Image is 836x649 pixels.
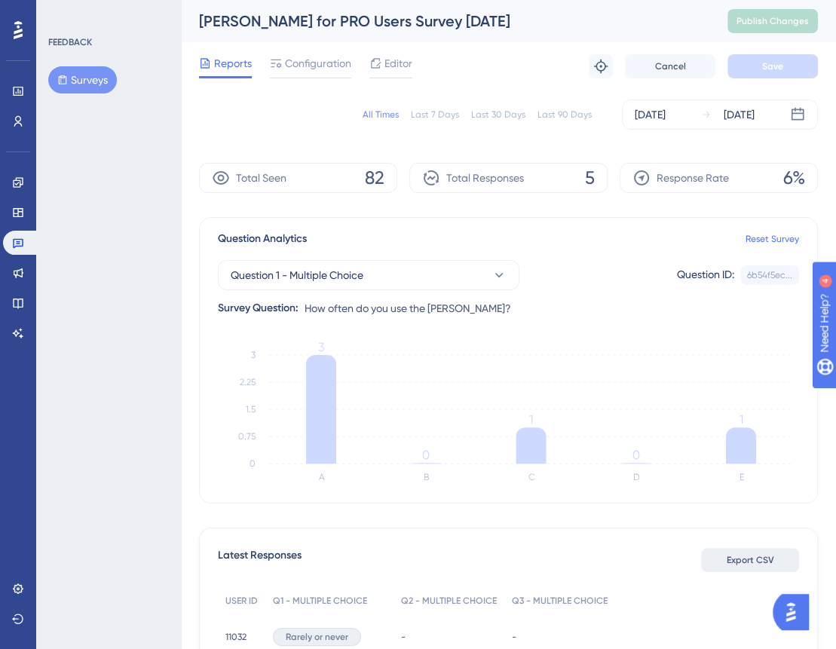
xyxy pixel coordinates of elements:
[701,548,799,572] button: Export CSV
[727,54,818,78] button: Save
[746,233,799,245] a: Reset Survey
[365,166,384,190] span: 82
[319,472,325,482] text: A
[199,11,690,32] div: [PERSON_NAME] for PRO Users Survey [DATE]
[585,166,595,190] span: 5
[633,472,640,482] text: D
[246,404,256,415] tspan: 1.5
[286,631,348,643] span: Rarely or never
[401,595,497,607] span: Q2 - MULTIPLE CHOICE
[635,106,666,124] div: [DATE]
[747,269,792,281] div: 6b54f5ec...
[446,169,524,187] span: Total Responses
[739,412,743,427] tspan: 1
[238,431,256,442] tspan: 0.75
[783,166,805,190] span: 6%
[537,109,592,121] div: Last 90 Days
[225,631,247,643] span: 11032
[422,448,430,462] tspan: 0
[35,4,94,22] span: Need Help?
[218,260,519,290] button: Question 1 - Multiple Choice
[214,54,252,72] span: Reports
[48,36,92,48] div: FEEDBACK
[657,169,729,187] span: Response Rate
[625,54,715,78] button: Cancel
[384,54,412,72] span: Editor
[218,299,299,317] div: Survey Question:
[528,472,535,482] text: C
[724,106,755,124] div: [DATE]
[736,15,809,27] span: Publish Changes
[305,299,511,317] span: How often do you use the [PERSON_NAME]?
[250,458,256,469] tspan: 0
[424,472,429,482] text: B
[632,448,640,462] tspan: 0
[512,631,516,643] span: -
[529,412,533,427] tspan: 1
[655,60,686,72] span: Cancel
[411,109,459,121] div: Last 7 Days
[273,595,367,607] span: Q1 - MULTIPLE CHOICE
[739,472,743,482] text: E
[251,350,256,360] tspan: 3
[677,265,734,285] div: Question ID:
[285,54,351,72] span: Configuration
[236,169,286,187] span: Total Seen
[727,9,818,33] button: Publish Changes
[727,554,774,566] span: Export CSV
[225,595,258,607] span: USER ID
[218,230,307,248] span: Question Analytics
[773,589,818,635] iframe: UserGuiding AI Assistant Launcher
[512,595,608,607] span: Q3 - MULTIPLE CHOICE
[762,60,783,72] span: Save
[318,340,324,354] tspan: 3
[48,66,117,93] button: Surveys
[471,109,525,121] div: Last 30 Days
[363,109,399,121] div: All Times
[231,266,363,284] span: Question 1 - Multiple Choice
[240,377,256,387] tspan: 2.25
[401,631,406,643] span: -
[218,546,302,574] span: Latest Responses
[105,8,109,20] div: 4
